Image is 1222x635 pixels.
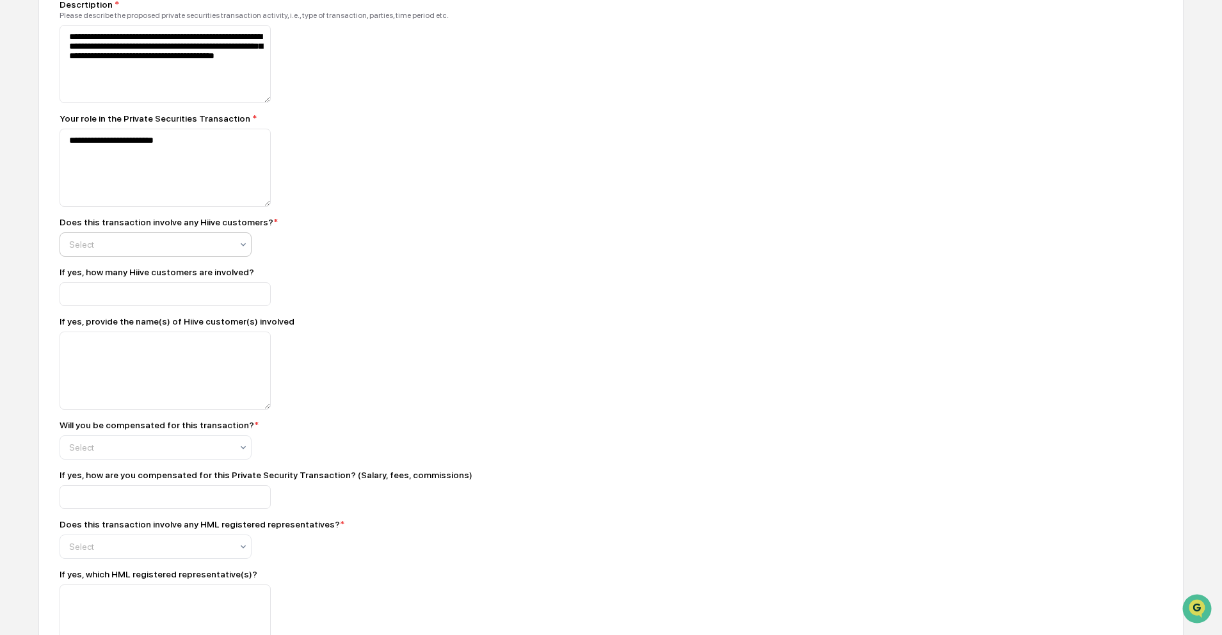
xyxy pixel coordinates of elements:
div: We're available if you need us! [44,111,162,121]
a: 🗄️Attestations [88,156,164,179]
div: 🖐️ [13,163,23,173]
span: Pylon [127,217,155,227]
img: 1746055101610-c473b297-6a78-478c-a979-82029cc54cd1 [13,98,36,121]
div: Your role in the Private Securities Transaction [60,113,508,124]
div: Does this transaction involve any Hiive customers? [60,217,278,227]
a: Powered byPylon [90,216,155,227]
div: 🔎 [13,187,23,197]
a: 🖐️Preclearance [8,156,88,179]
a: 🔎Data Lookup [8,181,86,204]
div: If yes, which HML registered representative(s)? [60,569,508,579]
div: 🗄️ [93,163,103,173]
button: Start new chat [218,102,233,117]
div: If yes, how are you compensated for this Private Security Transaction? (Salary, fees, commissions) [60,470,508,480]
div: Start new chat [44,98,210,111]
iframe: Open customer support [1181,593,1216,627]
div: Does this transaction involve any HML registered representatives? [60,519,344,529]
span: Attestations [106,161,159,174]
span: Preclearance [26,161,83,174]
div: Will you be compensated for this transaction? [60,420,259,430]
div: Please describe the proposed private securities transaction activity, i.e., type of transaction, ... [60,11,508,20]
div: If yes, provide the name(s) of Hiive customer(s) involved [60,316,508,326]
div: If yes, how many Hiive customers are involved? [60,267,508,277]
span: Data Lookup [26,186,81,198]
p: How can we help? [13,27,233,47]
